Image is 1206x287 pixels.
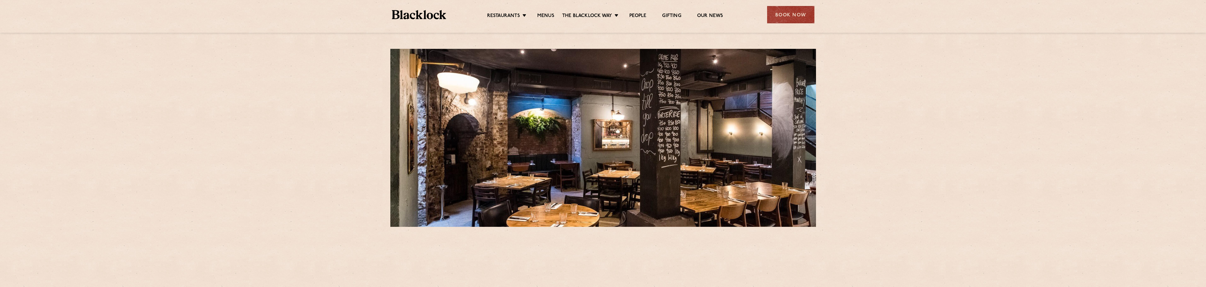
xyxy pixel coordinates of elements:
a: Restaurants [487,13,520,20]
a: Gifting [662,13,681,20]
a: The Blacklock Way [562,13,612,20]
img: BL_Textured_Logo-footer-cropped.svg [392,10,446,19]
a: Menus [537,13,554,20]
div: Book Now [767,6,814,23]
a: People [629,13,646,20]
a: Our News [697,13,723,20]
